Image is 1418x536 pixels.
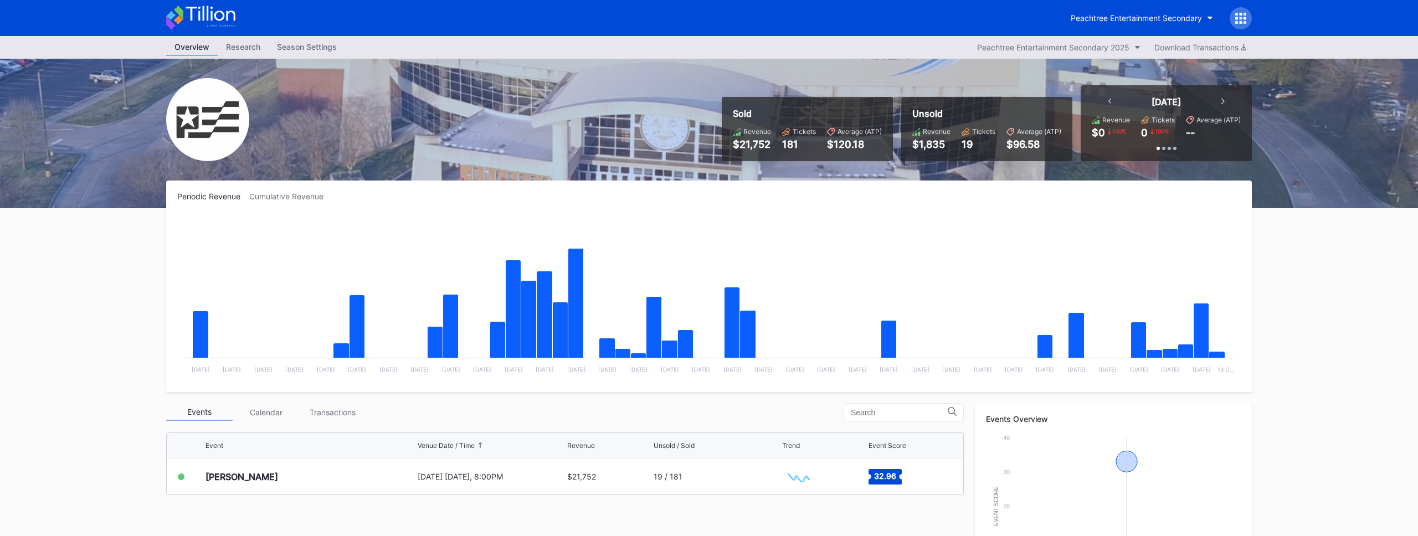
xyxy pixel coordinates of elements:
[536,366,554,373] text: [DATE]
[418,441,475,450] div: Venue Date / Time
[1062,8,1221,28] button: Peachtree Entertainment Secondary
[972,127,995,136] div: Tickets
[782,463,815,491] svg: Chart title
[1102,116,1130,124] div: Revenue
[1005,366,1023,373] text: [DATE]
[299,404,366,421] div: Transactions
[786,366,804,373] text: [DATE]
[317,366,335,373] text: [DATE]
[473,366,491,373] text: [DATE]
[986,414,1241,424] div: Events Overview
[1152,96,1181,107] div: [DATE]
[1036,366,1054,373] text: [DATE]
[1141,127,1148,138] div: 0
[1152,116,1175,124] div: Tickets
[269,39,345,55] div: Season Settings
[661,366,679,373] text: [DATE]
[1092,127,1105,138] div: $0
[249,192,332,201] div: Cumulative Revenue
[1193,366,1211,373] text: [DATE]
[1154,127,1170,136] div: 100 %
[962,138,995,150] div: 19
[1149,40,1252,55] button: Download Transactions
[205,471,278,482] div: [PERSON_NAME]
[723,366,742,373] text: [DATE]
[1003,468,1010,475] text: 30
[692,366,710,373] text: [DATE]
[1217,366,1234,373] text: 13 O…
[1017,127,1061,136] div: Average (ATP)
[880,366,898,373] text: [DATE]
[974,366,992,373] text: [DATE]
[827,138,882,150] div: $120.18
[285,366,304,373] text: [DATE]
[1067,366,1086,373] text: [DATE]
[851,408,948,417] input: Search
[567,441,595,450] div: Revenue
[205,441,223,450] div: Event
[218,39,269,55] div: Research
[993,486,999,526] text: Event Score
[782,138,816,150] div: 181
[1003,434,1010,441] text: 40
[654,441,695,450] div: Unsold / Sold
[1006,138,1061,150] div: $96.58
[1154,43,1246,52] div: Download Transactions
[233,404,299,421] div: Calendar
[410,366,429,373] text: [DATE]
[166,404,233,421] div: Events
[874,471,896,480] text: 32.96
[754,366,773,373] text: [DATE]
[912,138,951,150] div: $1,835
[838,127,882,136] div: Average (ATP)
[223,366,241,373] text: [DATE]
[177,215,1241,381] svg: Chart title
[733,138,771,150] div: $21,752
[166,78,249,161] img: Peachtree_Entertainment_Secondary.png
[1196,116,1241,124] div: Average (ATP)
[793,127,816,136] div: Tickets
[379,366,398,373] text: [DATE]
[166,39,218,56] a: Overview
[192,366,210,373] text: [DATE]
[348,366,366,373] text: [DATE]
[1098,366,1117,373] text: [DATE]
[1111,127,1127,136] div: 100 %
[567,366,585,373] text: [DATE]
[817,366,835,373] text: [DATE]
[911,366,929,373] text: [DATE]
[567,472,596,481] div: $21,752
[269,39,345,56] a: Season Settings
[505,366,523,373] text: [DATE]
[254,366,273,373] text: [DATE]
[1130,366,1148,373] text: [DATE]
[849,366,867,373] text: [DATE]
[598,366,616,373] text: [DATE]
[743,127,771,136] div: Revenue
[629,366,648,373] text: [DATE]
[912,108,1061,119] div: Unsold
[782,441,800,450] div: Trend
[442,366,460,373] text: [DATE]
[654,472,682,481] div: 19 / 181
[177,192,249,201] div: Periodic Revenue
[1186,127,1195,138] div: --
[733,108,882,119] div: Sold
[942,366,960,373] text: [DATE]
[869,441,906,450] div: Event Score
[923,127,951,136] div: Revenue
[972,40,1146,55] button: Peachtree Entertainment Secondary 2025
[418,472,564,481] div: [DATE] [DATE], 8:00PM
[218,39,269,56] a: Research
[977,43,1129,52] div: Peachtree Entertainment Secondary 2025
[1071,13,1202,23] div: Peachtree Entertainment Secondary
[1003,503,1010,509] text: 20
[1161,366,1179,373] text: [DATE]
